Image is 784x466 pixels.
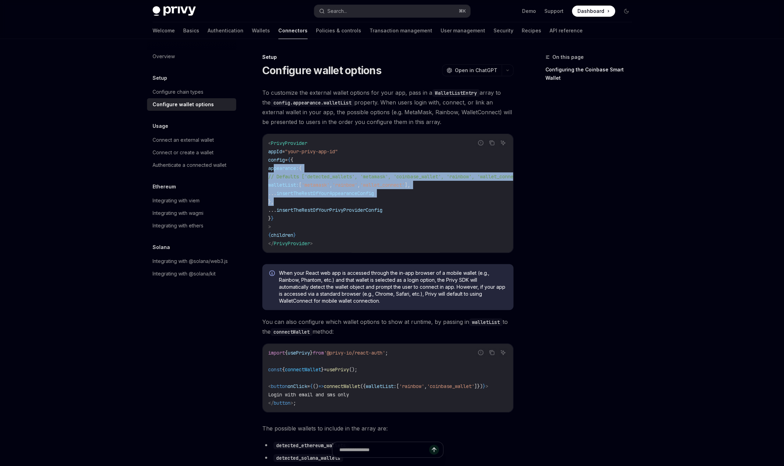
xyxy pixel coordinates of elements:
a: Connect or create a wallet [147,146,236,159]
span: appearance: [268,165,299,171]
span: < [268,383,271,389]
span: insertTheRestOfYourAppearanceConfig [277,190,374,196]
span: from [313,350,324,356]
a: Recipes [522,22,541,39]
span: } [268,215,271,222]
span: 'coinbase_wallet' [427,383,474,389]
span: > [310,240,313,247]
a: Welcome [153,22,175,39]
a: Dashboard [572,6,615,17]
div: Integrating with viem [153,196,200,205]
span: [ [396,383,399,389]
span: 'wallet_connect' [360,182,405,188]
span: = [282,148,285,155]
span: = [285,157,288,163]
span: onClick [288,383,307,389]
a: Authentication [208,22,243,39]
span: insertTheRestOfYourPrivyProviderConfig [277,207,382,213]
svg: Info [269,270,276,277]
span: Open in ChatGPT [455,67,497,74]
button: Report incorrect code [476,138,485,147]
h5: Setup [153,74,167,82]
span: button [274,400,290,406]
span: < [268,140,271,146]
span: > [268,224,271,230]
button: Open in ChatGPT [442,64,502,76]
span: PrivyProvider [274,240,310,247]
input: Ask a question... [339,442,429,457]
span: button [271,383,288,389]
a: Demo [522,8,536,15]
span: // Defaults ['detected_wallets', 'metamask', 'coinbase_wallet', 'rainbow', 'wallet_connect'] [268,173,525,180]
span: ({ [360,383,366,389]
a: Transaction management [370,22,432,39]
code: connectWallet [271,328,312,336]
span: { [299,165,302,171]
span: walletList: [268,182,299,188]
a: Integrating with @solana/kit [147,267,236,280]
span: The possible wallets to include in the array are: [262,424,513,433]
a: Connect an external wallet [147,134,236,146]
span: Dashboard [577,8,604,15]
span: ; [385,350,388,356]
span: </ [268,400,274,406]
span: 'rainbow' [399,383,424,389]
div: Search... [327,7,347,15]
code: walletList [469,318,503,326]
span: { [290,157,293,163]
a: API reference [550,22,583,39]
span: ⌘ K [459,8,466,14]
span: = [307,383,310,389]
span: ]}) [474,383,483,389]
span: PrivyProvider [271,140,307,146]
span: > [290,400,293,406]
span: } [483,383,486,389]
h5: Solana [153,243,170,251]
button: Toggle dark mode [621,6,632,17]
span: 'metamask' [302,182,329,188]
div: Setup [262,54,513,61]
span: connectWallet [324,383,360,389]
span: () [313,383,318,389]
span: , [329,182,332,188]
span: "your-privy-app-id" [285,148,338,155]
a: User management [441,22,485,39]
span: When your React web app is accessed through the in-app browser of a mobile wallet (e.g., Rainbow,... [279,270,506,304]
span: usePrivy [288,350,310,356]
span: } [271,215,274,222]
span: config [268,157,285,163]
a: Integrating with viem [147,194,236,207]
span: = [324,366,327,373]
span: > [486,383,488,389]
div: Integrating with @solana/web3.js [153,257,228,265]
span: You can also configure which wallet options to show at runtime, by passing in to the method: [262,317,513,336]
span: { [268,232,271,238]
span: connectWallet [285,366,321,373]
a: Support [544,8,564,15]
span: , [357,182,360,188]
span: To customize the external wallet options for your app, pass in a array to the property. When user... [262,88,513,127]
span: ... [268,190,277,196]
span: children [271,232,293,238]
span: } [293,232,296,238]
span: [ [299,182,302,188]
span: }, [268,199,274,205]
a: Configure wallet options [147,98,236,111]
div: Authenticate a connected wallet [153,161,226,169]
button: Send message [429,445,439,455]
a: Overview [147,50,236,63]
span: '@privy-io/react-auth' [324,350,385,356]
div: Configure chain types [153,88,203,96]
span: On this page [552,53,584,61]
a: Authenticate a connected wallet [147,159,236,171]
span: { [285,350,288,356]
img: dark logo [153,6,196,16]
h5: Ethereum [153,182,176,191]
code: WalletListEntry [432,89,480,97]
span: } [321,366,324,373]
a: Integrating with @solana/web3.js [147,255,236,267]
a: Integrating with wagmi [147,207,236,219]
span: ; [293,400,296,406]
a: Configure chain types [147,86,236,98]
button: Search...⌘K [314,5,470,17]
